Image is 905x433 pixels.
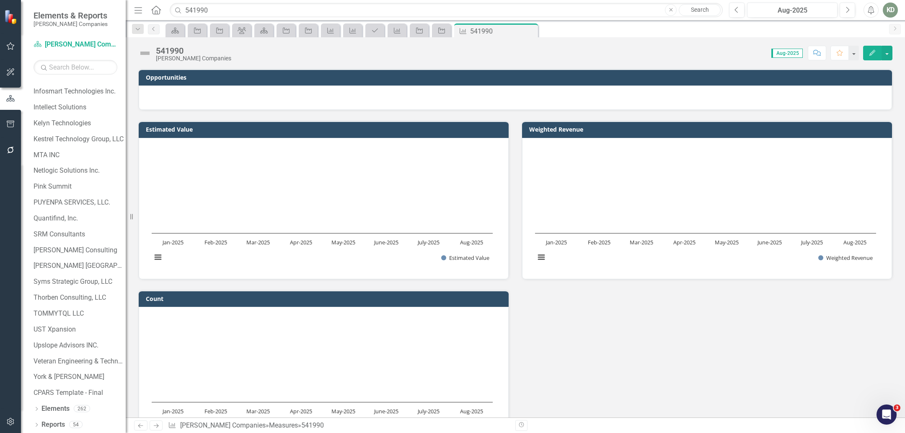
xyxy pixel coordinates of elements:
[894,404,900,411] span: 3
[34,214,126,223] a: Quantifind, Inc.
[69,421,83,428] div: 54
[449,254,489,262] text: Estimated Value
[34,135,126,144] a: Kestrel Technology Group, LLC
[41,420,65,430] a: Reports
[750,5,835,16] div: Aug-2025
[34,357,126,366] a: Veteran Engineering & Technology LLC
[34,150,126,160] a: MTA INC
[152,252,164,263] button: View chart menu, Chart
[843,239,866,246] text: Aug-2025
[771,49,803,58] span: Aug-2025
[531,145,880,270] svg: Interactive chart
[246,407,270,415] text: Mar-2025
[147,145,500,270] div: Chart. Highcharts interactive chart.
[883,3,898,18] button: KD
[41,404,70,414] a: Elements
[34,103,126,112] a: Intellect Solutions
[877,404,897,425] iframe: Intercom live chat
[34,261,126,271] a: [PERSON_NAME] [GEOGRAPHIC_DATA]
[630,239,653,246] text: Mar-2025
[74,405,90,412] div: 262
[673,239,696,246] text: Apr-2025
[715,239,739,246] text: May-2025
[34,309,126,319] a: TOMMYTQL LLC
[470,26,536,36] div: 541990
[301,421,324,429] div: 541990
[818,254,873,262] button: Show Weighted Revenue
[331,407,355,415] text: May-2025
[162,407,184,415] text: Jan-2025
[156,55,231,62] div: [PERSON_NAME] Companies
[204,407,227,415] text: Feb-2025
[34,40,117,49] a: [PERSON_NAME] Companies
[460,239,483,246] text: Aug-2025
[34,388,126,398] a: CPARS Template - Final
[23,49,29,55] img: tab_domain_overview_orange.svg
[531,145,883,270] div: Chart. Highcharts interactive chart.
[373,239,398,246] text: June-2025
[22,22,92,29] div: Domain: [DOMAIN_NAME]
[34,10,108,21] span: Elements & Reports
[34,341,126,350] a: Upslope Advisors INC.
[146,296,504,302] h3: Count
[146,74,888,80] h3: Opportunities
[170,3,723,18] input: Search ClearPoint...
[747,3,838,18] button: Aug-2025
[800,239,823,246] text: July-2025
[417,239,440,246] text: July-2025
[679,4,721,16] a: Search
[269,421,298,429] a: Measures
[588,239,610,246] text: Feb-2025
[204,239,227,246] text: Feb-2025
[147,145,497,270] svg: Interactive chart
[34,87,126,96] a: Infosmart Technologies Inc.
[290,407,312,415] text: Apr-2025
[34,21,108,27] small: [PERSON_NAME] Companies
[13,22,20,29] img: website_grey.svg
[162,239,184,246] text: Jan-2025
[373,407,398,415] text: June-2025
[34,166,126,176] a: Netlogic Solutions Inc.
[246,239,270,246] text: Mar-2025
[83,49,90,55] img: tab_keywords_by_traffic_grey.svg
[32,49,75,55] div: Domain Overview
[441,254,489,262] button: Show Estimated Value
[535,252,547,263] button: View chart menu, Chart
[529,126,888,132] h3: Weighted Revenue
[34,293,126,303] a: Thorben Consulting, LLC
[34,60,117,75] input: Search Below...
[168,421,509,430] div: » »
[290,239,312,246] text: Apr-2025
[34,198,126,207] a: PUYENPA SERVICES, LLC.
[180,421,266,429] a: [PERSON_NAME] Companies
[138,47,152,60] img: Not Defined
[757,239,782,246] text: June-2025
[460,407,483,415] text: Aug-2025
[34,182,126,192] a: Pink Summit
[93,49,141,55] div: Keywords by Traffic
[34,372,126,382] a: York & [PERSON_NAME]
[156,46,231,55] div: 541990
[417,407,440,415] text: July-2025
[34,277,126,287] a: Syms Strategic Group, LLC
[545,239,567,246] text: Jan-2025
[13,13,20,20] img: logo_orange.svg
[23,13,41,20] div: v 4.0.25
[826,254,873,262] text: Weighted Revenue
[146,126,504,132] h3: Estimated Value
[34,325,126,334] a: UST Xpansion
[34,230,126,239] a: SRM Consultants
[34,246,126,255] a: [PERSON_NAME] Consulting
[331,239,355,246] text: May-2025
[4,10,19,24] img: ClearPoint Strategy
[34,119,126,128] a: Kelyn Technologies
